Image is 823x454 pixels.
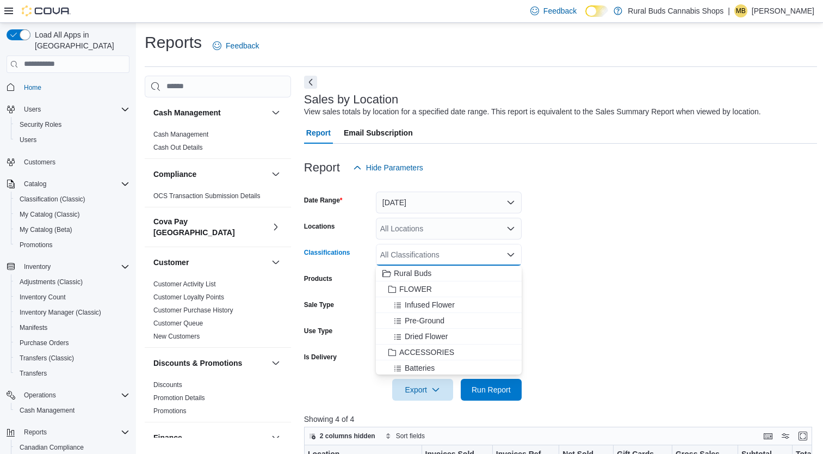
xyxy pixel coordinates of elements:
[153,257,189,268] h3: Customer
[2,154,134,170] button: Customers
[20,241,53,249] span: Promotions
[15,238,57,251] a: Promotions
[269,357,282,370] button: Discounts & Promotions
[20,81,129,94] span: Home
[320,432,375,440] span: 2 columns hidden
[153,293,224,302] span: Customer Loyalty Points
[11,132,134,148] button: Users
[304,248,350,257] label: Classifications
[2,102,134,117] button: Users
[585,5,608,17] input: Dark Mode
[153,394,205,402] span: Promotion Details
[392,379,453,401] button: Export
[30,29,129,51] span: Load All Apps in [GEOGRAPHIC_DATA]
[15,238,129,251] span: Promotions
[153,169,267,180] button: Compliance
[15,441,88,454] a: Canadian Compliance
[20,443,84,452] span: Canadian Compliance
[405,299,455,310] span: Infused Flower
[304,161,340,174] h3: Report
[304,106,761,118] div: View sales totals by location for a specified date range. This report is equivalent to the Sales ...
[20,389,60,402] button: Operations
[405,315,444,326] span: Pre-Ground
[269,256,282,269] button: Customer
[153,432,182,443] h3: Finance
[11,403,134,418] button: Cash Management
[153,280,216,288] a: Customer Activity List
[399,347,454,358] span: ACCESSORIES
[20,156,60,169] a: Customers
[304,414,818,425] p: Showing 4 of 4
[20,177,51,191] button: Catalog
[20,278,83,286] span: Adjustments (Classic)
[376,329,522,345] button: Dried Flower
[15,336,129,349] span: Purchase Orders
[145,128,291,158] div: Cash Management
[15,223,129,236] span: My Catalog (Beta)
[472,384,511,395] span: Run Report
[153,358,242,369] h3: Discounts & Promotions
[628,4,723,17] p: Rural Buds Cannabis Shops
[15,275,87,289] a: Adjustments (Classic)
[15,336,73,349] a: Purchase Orders
[20,369,47,378] span: Transfers
[376,192,522,213] button: [DATE]
[145,378,291,422] div: Discounts & Promotions
[2,79,134,95] button: Home
[304,196,343,205] label: Date Range
[376,297,522,313] button: Infused Flower
[153,306,233,314] a: Customer Purchase History
[153,216,267,238] h3: Cova Pay [GEOGRAPHIC_DATA]
[24,83,41,92] span: Home
[11,351,134,366] button: Transfers (Classic)
[15,404,79,417] a: Cash Management
[15,208,129,221] span: My Catalog (Classic)
[376,360,522,376] button: Batteries
[153,332,200,341] span: New Customers
[153,144,203,151] a: Cash Out Details
[24,428,47,437] span: Reports
[24,180,46,188] span: Catalog
[20,155,129,169] span: Customers
[15,118,66,131] a: Security Roles
[11,207,134,222] button: My Catalog (Classic)
[145,32,202,53] h1: Reports
[11,192,134,207] button: Classification (Classic)
[15,118,129,131] span: Security Roles
[153,192,261,200] a: OCS Transaction Submission Details
[396,432,425,440] span: Sort fields
[20,195,85,204] span: Classification (Classic)
[376,345,522,360] button: ACCESSORIES
[2,388,134,403] button: Operations
[20,339,69,347] span: Purchase Orders
[20,225,72,234] span: My Catalog (Beta)
[344,122,413,144] span: Email Subscription
[736,4,746,17] span: MB
[15,321,52,334] a: Manifests
[20,210,80,219] span: My Catalog (Classic)
[11,290,134,305] button: Inventory Count
[15,306,129,319] span: Inventory Manager (Classic)
[506,224,515,233] button: Open list of options
[779,430,792,443] button: Display options
[405,331,448,342] span: Dried Flower
[269,431,282,444] button: Finance
[376,313,522,329] button: Pre-Ground
[24,391,56,400] span: Operations
[15,441,129,454] span: Canadian Compliance
[20,177,129,191] span: Catalog
[15,321,129,334] span: Manifests
[226,40,259,51] span: Feedback
[20,260,55,273] button: Inventory
[405,363,435,373] span: Batteries
[153,333,200,340] a: New Customers
[304,222,335,231] label: Locations
[269,168,282,181] button: Compliance
[153,407,187,415] a: Promotions
[399,379,447,401] span: Export
[15,291,129,304] span: Inventory Count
